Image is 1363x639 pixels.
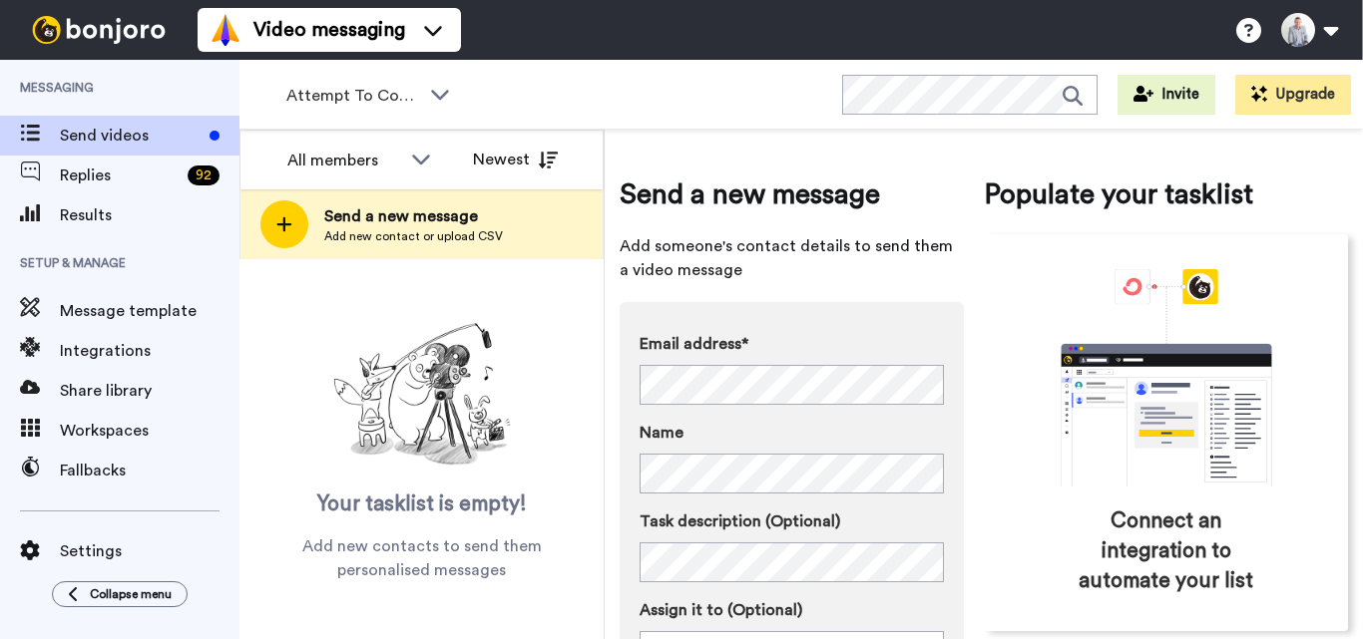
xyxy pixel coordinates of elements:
button: Upgrade [1235,75,1351,115]
span: Your tasklist is empty! [317,489,527,519]
div: animation [1017,269,1316,486]
span: Workspaces [60,419,239,443]
div: All members [287,149,401,172]
span: Replies [60,163,180,187]
label: Task description (Optional) [640,509,944,533]
img: vm-color.svg [210,14,241,46]
span: Fallbacks [60,459,239,482]
span: Name [640,421,683,445]
span: Settings [60,539,239,563]
span: Attempt To Contact 3 [286,84,420,108]
span: Add new contact or upload CSV [324,228,503,244]
span: Send videos [60,124,202,148]
span: Share library [60,379,239,403]
img: ready-set-action.png [322,315,522,475]
span: Add someone's contact details to send them a video message [620,234,964,282]
label: Assign it to (Optional) [640,598,944,622]
button: Newest [458,140,573,179]
span: Connect an integration to automate your list [1069,506,1263,596]
span: Add new contacts to send them personalised messages [269,534,574,582]
label: Email address* [640,332,944,356]
span: Integrations [60,339,239,363]
button: Collapse menu [52,581,188,607]
span: Message template [60,299,239,323]
span: Send a new message [324,204,503,228]
span: Video messaging [253,16,405,44]
button: Invite [1118,75,1215,115]
span: Collapse menu [90,586,172,602]
span: Results [60,203,239,227]
span: Send a new message [620,174,964,214]
img: bj-logo-header-white.svg [24,16,174,44]
div: 92 [188,165,220,185]
span: Populate your tasklist [984,174,1348,214]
